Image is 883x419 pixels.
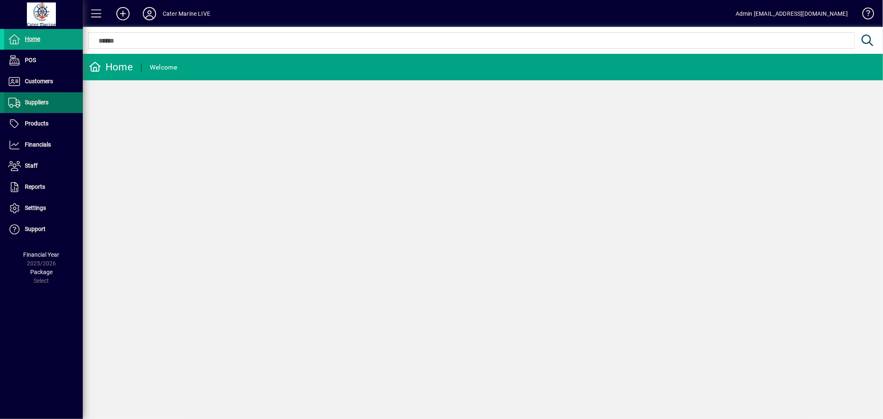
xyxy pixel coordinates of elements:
span: Settings [25,205,46,211]
span: Support [25,226,46,232]
div: Cater Marine LIVE [163,7,210,20]
a: Staff [4,156,83,176]
div: Home [89,60,133,74]
a: POS [4,50,83,71]
span: Reports [25,183,45,190]
a: Products [4,113,83,134]
span: Customers [25,78,53,84]
button: Profile [136,6,163,21]
a: Reports [4,177,83,197]
a: Knowledge Base [856,2,873,29]
span: Suppliers [25,99,48,106]
span: Staff [25,162,38,169]
div: Admin [EMAIL_ADDRESS][DOMAIN_NAME] [736,7,848,20]
a: Customers [4,71,83,92]
span: Home [25,36,40,42]
span: Financials [25,141,51,148]
div: Welcome [150,61,178,74]
span: Package [30,269,53,275]
span: POS [25,57,36,63]
a: Financials [4,135,83,155]
a: Settings [4,198,83,219]
button: Add [110,6,136,21]
a: Suppliers [4,92,83,113]
span: Financial Year [24,251,60,258]
a: Support [4,219,83,240]
span: Products [25,120,48,127]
